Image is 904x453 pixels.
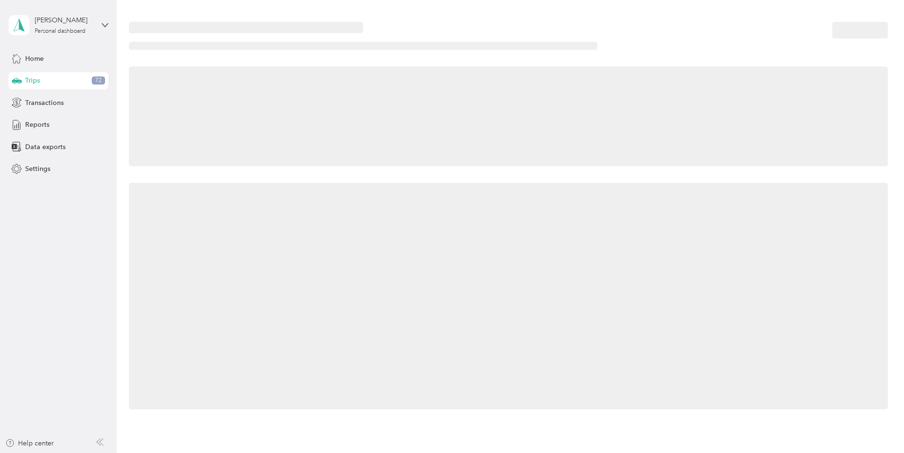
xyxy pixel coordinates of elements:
[25,98,64,108] span: Transactions
[25,120,49,130] span: Reports
[25,75,40,85] span: Trips
[35,15,94,25] div: [PERSON_NAME]
[851,400,904,453] iframe: Everlance-gr Chat Button Frame
[92,76,105,85] span: 72
[25,164,50,174] span: Settings
[25,142,66,152] span: Data exports
[25,54,44,64] span: Home
[5,438,54,448] button: Help center
[35,28,86,34] div: Personal dashboard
